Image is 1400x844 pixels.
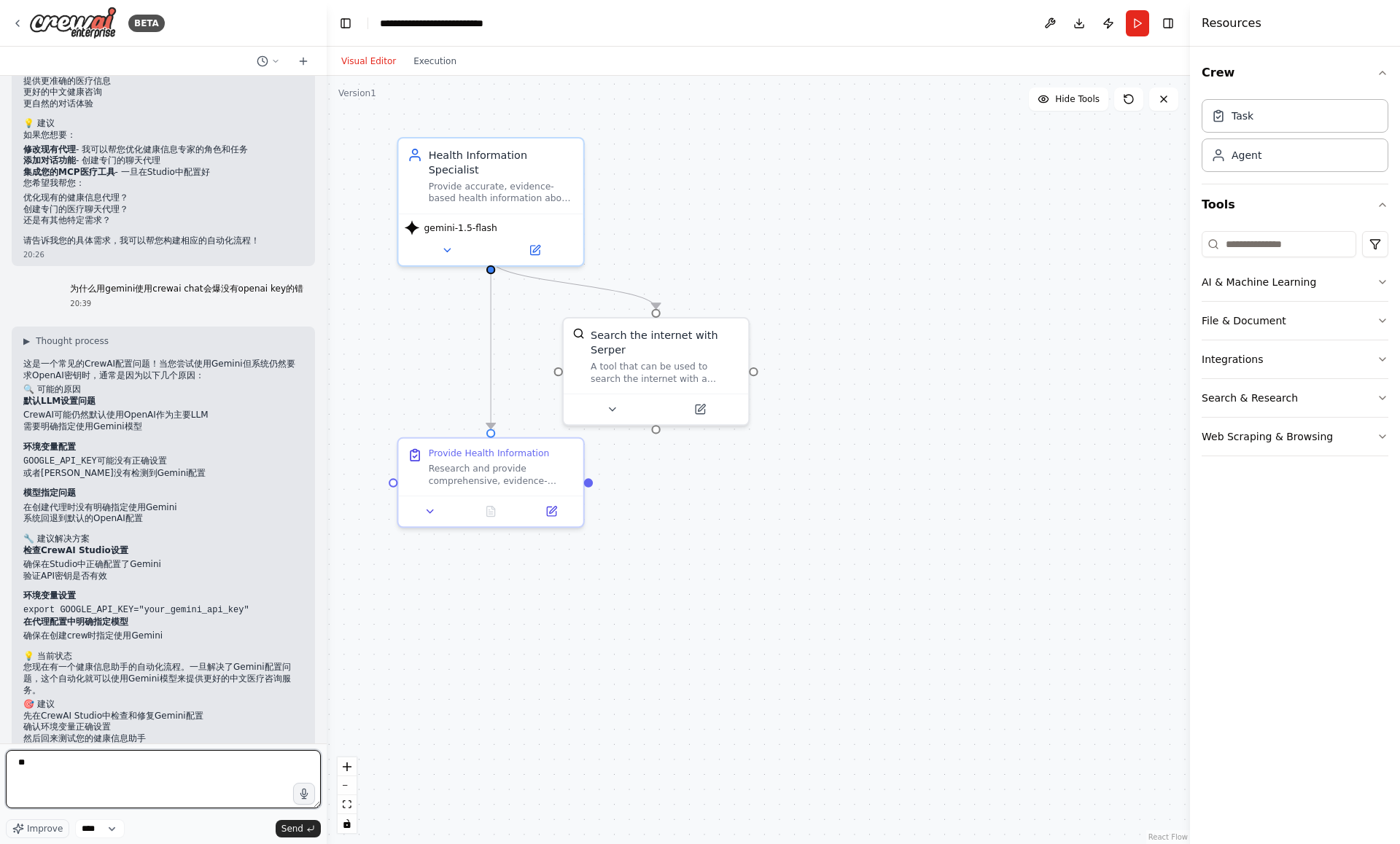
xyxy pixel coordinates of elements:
[128,15,165,32] div: BETA
[23,249,303,260] div: 20:26
[23,545,128,555] strong: 检查CrewAI Studio设置
[23,87,303,98] li: 更好的中文健康咨询
[526,502,577,520] button: Open in side panel
[23,630,303,642] li: 确保在创建crew时指定使用Gemini
[1232,109,1253,123] div: Task
[23,571,303,582] li: 验证API密钥是否有效
[23,130,303,141] p: 如果您想要：
[1202,263,1388,301] button: AI & Machine Learning
[397,437,584,528] div: Provide Health InformationResearch and provide comprehensive, evidence-based information about {h...
[335,13,356,34] button: Hide left sidebar
[23,98,303,110] li: 更自然的对话体验
[23,335,109,347] button: ▶Thought process
[276,820,321,837] button: Send
[1202,52,1388,93] button: Crew
[23,359,303,381] p: 这是一个常见的CrewAI配置问题！当您尝试使用Gemini但系统仍然要求OpenAI密钥时，通常是因为以下几个原因：
[23,235,303,247] p: 请告诉我您的具体需求，我可以帮您构建相应的自动化流程！
[1029,87,1108,111] button: Hide Tools
[23,651,303,663] h2: 💡 当前状态
[1202,340,1388,378] button: Integrations
[23,534,303,545] h2: 🔧 建议解决方案
[338,795,357,814] button: fit view
[429,448,550,459] div: Provide Health Information
[338,757,357,776] button: zoom in
[1202,379,1388,417] button: Search & Research
[483,259,664,309] g: Edge from f85879c3-db0c-40a1-8343-23acb7e34272 to e375de81-7418-4dfa-be00-61fbb2a7fc89
[23,488,76,498] strong: 模型指定问题
[23,733,303,745] li: 然后回来测试您的健康信息助手
[338,814,357,833] button: toggle interactivity
[23,410,303,421] li: CrewAI可能仍然默认使用OpenAI作为主要LLM
[483,259,499,429] g: Edge from f85879c3-db0c-40a1-8343-23acb7e34272 to 720ca93e-c683-477d-b223-377f751fc497
[36,335,109,347] span: Thought process
[562,317,750,426] div: SerperDevToolSearch the internet with SerperA tool that can be used to search the internet with a...
[429,181,575,205] div: Provide accurate, evidence-based health information about {health_topic} while clearly distinguis...
[23,456,97,466] code: GOOGLE_API_KEY
[23,144,76,155] strong: 修改现有代理
[23,513,303,525] li: 系统回退到默认的OpenAI配置
[23,617,128,627] strong: 在代理配置中明确指定模型
[23,192,303,204] li: 优化现有的健康信息代理？
[23,559,303,571] li: 确保在Studio中正确配置了Gemini
[23,421,303,433] li: 需要明确指定使用Gemini模型
[251,52,286,70] button: Switch to previous chat
[380,16,517,31] nav: breadcrumb
[1055,93,1100,105] span: Hide Tools
[23,396,96,406] strong: 默认LLM设置问题
[23,722,303,733] li: 确认环境变量正确设置
[23,167,303,179] li: - 一旦在Studio中配置好
[23,384,303,396] h2: 🔍 可能的原因
[1202,93,1388,184] div: Crew
[23,335,30,347] span: ▶
[1202,418,1388,456] button: Web Scraping & Browsing
[1202,302,1388,340] button: File & Document
[429,147,575,177] div: Health Information Specialist
[23,144,303,156] li: - 我可以帮您优化健康信息专家的角色和任务
[338,757,357,833] div: React Flow controls
[1148,833,1188,841] a: React Flow attribution
[6,819,69,838] button: Improve
[23,456,303,468] li: 可能没有正确设置
[429,463,575,487] div: Research and provide comprehensive, evidence-based information about {health_topic}. Include curr...
[23,590,76,601] strong: 环境变量设置
[23,699,303,711] h2: 🎯 建议
[591,327,739,357] div: Search the internet with Serper
[459,502,523,520] button: No output available
[292,52,315,70] button: Start a new chat
[23,215,303,227] li: 还是有其他特定需求？
[1202,225,1388,468] div: Tools
[23,155,303,167] li: - 创建专门的聊天代理
[332,52,405,70] button: Visual Editor
[23,468,303,480] li: 或者[PERSON_NAME]没有检测到Gemini配置
[23,442,76,452] strong: 环境变量配置
[397,137,584,267] div: Health Information SpecialistProvide accurate, evidence-based health information about {health_to...
[23,155,76,165] strong: 添加对话功能
[405,52,465,70] button: Execution
[29,7,117,39] img: Logo
[23,502,303,514] li: 在创建代理时没有明确指定使用Gemini
[338,87,376,99] div: Version 1
[70,284,303,295] p: 为什么用gemini使用crewai chat会爆没有openai key的错
[1202,15,1261,32] h4: Resources
[23,662,303,696] p: 您现在有一个健康信息助手的自动化流程。一旦解决了Gemini配置问题，这个自动化就可以使用Gemini模型来提供更好的中文医疗咨询服务。
[424,222,497,233] span: gemini-1.5-flash
[1232,148,1261,163] div: Agent
[1158,13,1178,34] button: Hide right sidebar
[23,711,303,722] li: 先在CrewAI Studio中检查和修复Gemini配置
[23,178,303,189] p: 您希望我帮您：
[27,823,63,835] span: Improve
[70,298,303,309] div: 20:39
[23,204,303,216] li: 创建专门的医疗聊天代理？
[338,776,357,795] button: zoom out
[23,76,303,87] li: 提供更准确的医疗信息
[591,361,739,385] div: A tool that can be used to search the internet with a search_query. Supports different search typ...
[23,167,115,177] strong: 集成您的MCP医疗工具
[572,327,584,339] img: SerperDevTool
[293,783,315,805] button: Click to speak your automation idea
[492,241,577,259] button: Open in side panel
[23,118,303,130] h2: 💡 建议
[1202,184,1388,225] button: Tools
[658,400,742,418] button: Open in side panel
[23,605,249,615] code: export GOOGLE_API_KEY="your_gemini_api_key"
[281,823,303,835] span: Send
